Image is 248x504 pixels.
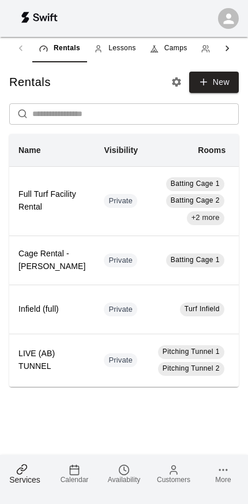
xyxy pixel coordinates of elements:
[99,455,149,492] a: Availability
[163,348,220,356] span: Pitching Tunnel 1
[171,256,220,264] span: Batting Cage 1
[108,43,136,54] span: Lessons
[9,74,51,90] h5: Rentals
[18,303,85,316] h6: Infield (full)
[149,455,198,492] a: Customers
[104,304,137,315] span: Private
[104,255,137,266] span: Private
[61,476,89,484] span: Calendar
[104,353,137,367] div: This service is hidden, and can only be accessed via a direct link
[18,248,85,273] h6: Cage Rental - [PERSON_NAME]
[104,145,138,155] b: Visibility
[215,476,231,484] span: More
[104,303,137,316] div: This service is hidden, and can only be accessed via a direct link
[198,455,248,492] a: More
[104,194,137,208] div: This service is hidden, and can only be accessed via a direct link
[18,188,85,214] h6: Full Turf Facility Rental
[187,212,224,223] span: +2 more
[54,43,80,54] span: Rentals
[198,145,226,155] b: Rooms
[18,145,41,155] b: Name
[104,355,137,366] span: Private
[163,364,220,372] span: Pitching Tunnel 2
[9,475,40,484] span: Services
[168,73,185,91] button: Rental settings
[171,180,220,188] span: Batting Cage 1
[104,196,137,207] span: Private
[104,253,137,267] div: This service is hidden, and can only be accessed via a direct link
[32,35,216,62] div: navigation tabs
[164,43,187,54] span: Camps
[18,348,85,373] h6: LIVE (AB) TUNNEL
[171,196,220,204] span: Batting Cage 2
[189,72,239,93] a: New
[157,476,190,484] span: Customers
[50,455,99,492] a: Calendar
[185,305,220,313] span: Turf Infield
[108,476,140,484] span: Availability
